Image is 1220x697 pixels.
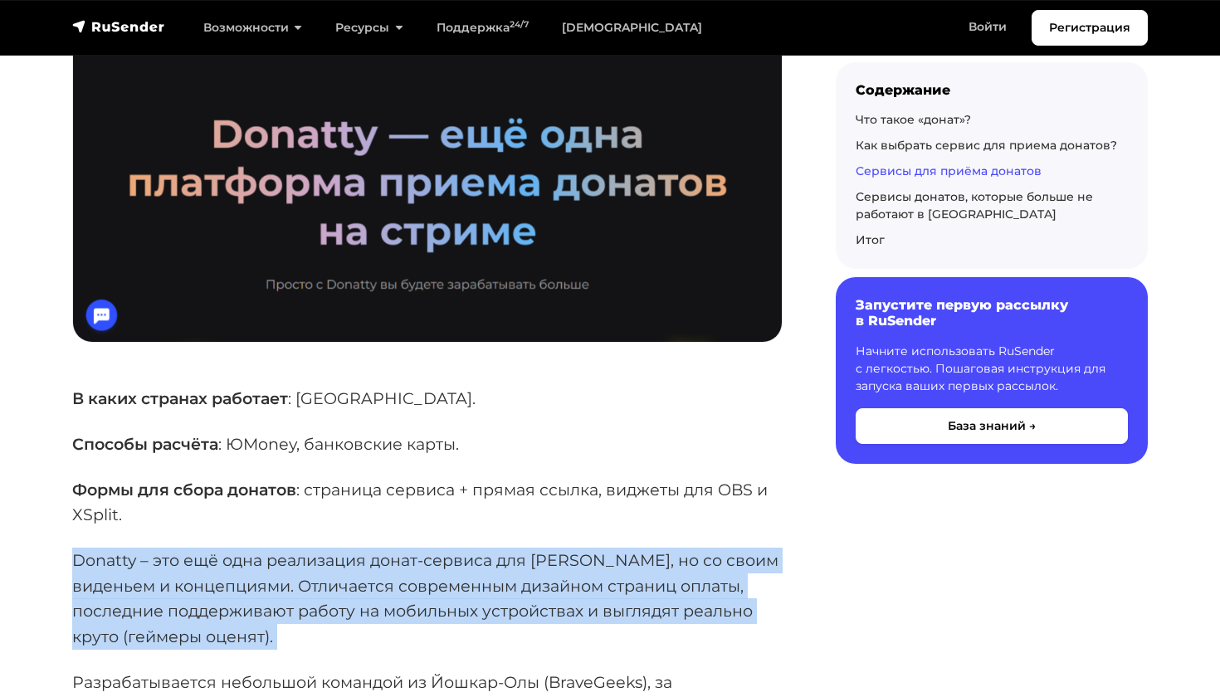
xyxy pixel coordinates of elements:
[72,388,288,408] strong: В каких странах работает
[420,11,545,45] a: Поддержка24/7
[856,82,1128,98] div: Содержание
[72,477,783,528] p: : страница сервиса + прямая ссылка, виджеты для OBS и XSplit.
[856,189,1093,222] a: Сервисы донатов, которые больше не работают в [GEOGRAPHIC_DATA]
[856,163,1042,178] a: Сервисы для приёма донатов
[319,11,419,45] a: Ресурсы
[952,10,1023,44] a: Войти
[72,480,296,500] strong: Формы для сбора донатов
[72,18,165,35] img: RuSender
[1032,10,1148,46] a: Регистрация
[856,112,971,127] a: Что такое «донат»?
[72,548,783,650] p: Donatty – это ещё одна реализация донат-сервиса для [PERSON_NAME], но со своим виденьем и концепц...
[545,11,719,45] a: [DEMOGRAPHIC_DATA]
[72,434,218,454] strong: Способы расчёта
[72,386,783,412] p: : [GEOGRAPHIC_DATA].
[856,297,1128,329] h6: Запустите первую рассылку в RuSender
[856,232,885,247] a: Итог
[836,277,1148,463] a: Запустите первую рассылку в RuSender Начните использовать RuSender с легкостью. Пошаговая инструк...
[856,343,1128,395] p: Начните использовать RuSender с легкостью. Пошаговая инструкция для запуска ваших первых рассылок.
[187,11,319,45] a: Возможности
[510,19,529,30] sup: 24/7
[856,408,1128,444] button: База знаний →
[72,431,783,457] p: : ЮMoney, банковские карты.
[73,7,782,342] img: Сервис для приёма донатов Donatty
[856,138,1117,153] a: Как выбрать сервис для приема донатов?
